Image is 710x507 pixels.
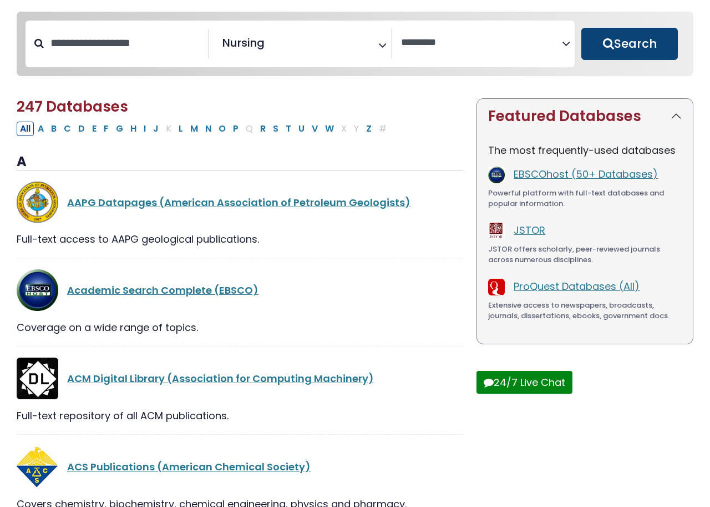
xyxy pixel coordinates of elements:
button: Filter Results D [75,122,88,136]
nav: Search filters [17,12,693,76]
button: Filter Results P [230,122,242,136]
div: Powerful platform with full-text databases and popular information. [488,188,682,209]
li: Nursing [218,34,265,51]
div: Alpha-list to filter by first letter of database name [17,121,391,135]
span: 247 Databases [17,97,128,117]
a: JSTOR [514,223,545,237]
a: EBSCOhost (50+ Databases) [514,167,658,181]
button: Filter Results R [257,122,269,136]
a: ProQuest Databases (All) [514,279,640,293]
h3: A [17,154,463,170]
button: 24/7 Live Chat [476,371,572,394]
div: JSTOR offers scholarly, peer-reviewed journals across numerous disciplines. [488,244,682,265]
span: Nursing [222,34,265,51]
button: Filter Results A [34,122,47,136]
button: Filter Results O [215,122,229,136]
button: Filter Results L [175,122,186,136]
button: Filter Results B [48,122,60,136]
a: ACS Publications (American Chemical Society) [67,460,311,474]
div: Coverage on a wide range of topics. [17,320,463,335]
button: Filter Results G [113,122,126,136]
p: The most frequently-used databases [488,143,682,158]
div: Full-text access to AAPG geological publications. [17,232,463,247]
button: Filter Results N [202,122,215,136]
button: All [17,122,34,136]
input: Search database by title or keyword [44,34,208,52]
button: Filter Results Z [363,122,375,136]
button: Filter Results W [322,122,337,136]
textarea: Search [401,37,562,49]
a: AAPG Datapages (American Association of Petroleum Geologists) [67,195,410,209]
a: Academic Search Complete (EBSCO) [67,283,258,297]
button: Filter Results M [187,122,201,136]
button: Filter Results E [89,122,100,136]
button: Filter Results V [308,122,321,136]
button: Filter Results T [282,122,295,136]
button: Filter Results U [295,122,308,136]
div: Full-text repository of all ACM publications. [17,408,463,423]
button: Filter Results J [150,122,162,136]
div: Extensive access to newspapers, broadcasts, journals, dissertations, ebooks, government docs. [488,300,682,322]
button: Submit for Search Results [581,28,678,60]
textarea: Search [267,41,275,52]
button: Filter Results I [140,122,149,136]
button: Filter Results S [270,122,282,136]
button: Filter Results H [127,122,140,136]
button: Filter Results C [60,122,74,136]
button: Featured Databases [477,99,693,134]
a: ACM Digital Library (Association for Computing Machinery) [67,372,374,385]
button: Filter Results F [100,122,112,136]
